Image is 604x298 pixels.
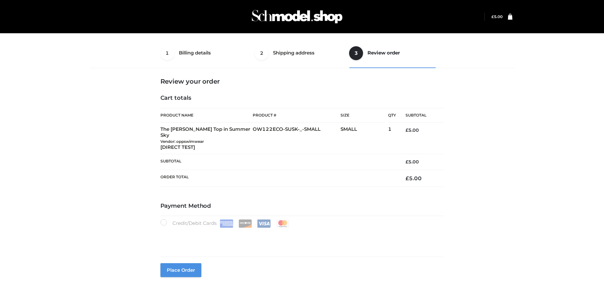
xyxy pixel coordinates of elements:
th: Product # [253,108,341,123]
button: Place order [160,263,201,277]
th: Product Name [160,108,253,123]
th: Order Total [160,170,396,187]
h4: Payment Method [160,203,444,210]
th: Size [341,108,385,123]
th: Qty [388,108,396,123]
bdi: 5.00 [491,14,503,19]
img: Visa [257,219,271,228]
label: Credit/Debit Cards [160,219,290,228]
bdi: 5.00 [406,175,422,181]
th: Subtotal [160,154,396,170]
span: £ [406,127,408,133]
h3: Review your order [160,78,444,85]
small: Vendor: oppswimwear [160,139,204,144]
span: £ [406,175,409,181]
span: £ [491,14,494,19]
a: £5.00 [491,14,503,19]
img: Mastercard [276,219,289,228]
td: 1 [388,123,396,154]
img: Amex [220,219,233,228]
h4: Cart totals [160,95,444,102]
td: OW122ECO-SUSK-_-SMALL [253,123,341,154]
bdi: 5.00 [406,159,419,165]
td: SMALL [341,123,388,154]
th: Subtotal [396,108,444,123]
iframe: Secure payment input frame [159,226,443,250]
img: Discover [238,219,252,228]
bdi: 5.00 [406,127,419,133]
td: The [PERSON_NAME] Top in Summer Sky [DIRECT TEST] [160,123,253,154]
span: £ [406,159,408,165]
img: Schmodel Admin 964 [250,4,345,29]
